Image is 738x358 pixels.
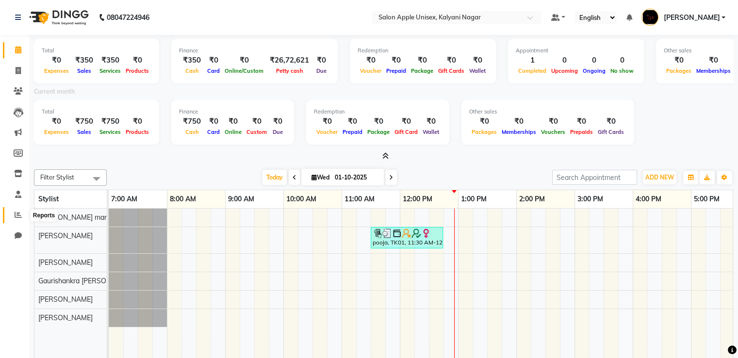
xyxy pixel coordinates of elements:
[595,129,626,135] span: Gift Cards
[392,129,420,135] span: Gift Card
[409,67,436,74] span: Package
[269,116,286,127] div: ₹0
[284,192,319,206] a: 10:00 AM
[123,129,151,135] span: Products
[42,47,151,55] div: Total
[384,67,409,74] span: Prepaid
[580,67,608,74] span: Ongoing
[664,55,694,66] div: ₹0
[314,108,442,116] div: Redemption
[575,192,606,206] a: 3:00 PM
[549,55,580,66] div: 0
[469,129,499,135] span: Packages
[664,67,694,74] span: Packages
[409,55,436,66] div: ₹0
[222,67,266,74] span: Online/Custom
[342,192,377,206] a: 11:00 AM
[42,129,71,135] span: Expenses
[38,295,93,304] span: [PERSON_NAME]
[38,231,93,240] span: [PERSON_NAME]
[549,67,580,74] span: Upcoming
[123,67,151,74] span: Products
[691,192,722,206] a: 5:00 PM
[365,129,392,135] span: Package
[222,116,244,127] div: ₹0
[645,174,674,181] span: ADD NEW
[244,116,269,127] div: ₹0
[568,116,595,127] div: ₹0
[469,116,499,127] div: ₹0
[694,67,733,74] span: Memberships
[42,116,71,127] div: ₹0
[244,129,269,135] span: Custom
[314,116,340,127] div: ₹0
[262,170,287,185] span: Today
[222,129,244,135] span: Online
[516,47,636,55] div: Appointment
[183,129,201,135] span: Cash
[340,116,365,127] div: ₹0
[226,192,257,206] a: 9:00 AM
[205,129,222,135] span: Card
[372,228,442,247] div: pooja, TK01, 11:30 AM-12:45 PM, Hair Wash - Matrix - [DEMOGRAPHIC_DATA],Threading-Forehead-[DEMOG...
[40,173,74,181] span: Filter Stylist
[38,258,93,267] span: [PERSON_NAME]
[568,129,595,135] span: Prepaids
[75,129,94,135] span: Sales
[179,108,286,116] div: Finance
[179,116,205,127] div: ₹750
[516,55,549,66] div: 1
[358,67,384,74] span: Voucher
[270,129,285,135] span: Due
[123,116,151,127] div: ₹0
[222,55,266,66] div: ₹0
[539,129,568,135] span: Vouchers
[205,55,222,66] div: ₹0
[332,170,380,185] input: 2025-10-01
[400,192,435,206] a: 12:00 PM
[436,67,467,74] span: Gift Cards
[266,55,313,66] div: ₹26,72,621
[179,47,330,55] div: Finance
[313,55,330,66] div: ₹0
[467,67,488,74] span: Wallet
[109,192,140,206] a: 7:00 AM
[97,116,123,127] div: ₹750
[309,174,332,181] span: Wed
[608,55,636,66] div: 0
[34,87,75,96] label: Current month
[42,55,71,66] div: ₹0
[75,67,94,74] span: Sales
[643,171,676,184] button: ADD NEW
[517,192,547,206] a: 2:00 PM
[499,116,539,127] div: ₹0
[274,67,306,74] span: Petty cash
[107,4,149,31] b: 08047224946
[205,67,222,74] span: Card
[42,108,151,116] div: Total
[97,67,123,74] span: Services
[38,277,136,285] span: Gaurishankra [PERSON_NAME]
[25,4,91,31] img: logo
[459,192,489,206] a: 1:00 PM
[31,210,57,222] div: Reports
[314,67,329,74] span: Due
[595,116,626,127] div: ₹0
[467,55,488,66] div: ₹0
[71,55,97,66] div: ₹350
[436,55,467,66] div: ₹0
[167,192,198,206] a: 8:00 AM
[499,129,539,135] span: Memberships
[205,116,222,127] div: ₹0
[71,116,97,127] div: ₹750
[392,116,420,127] div: ₹0
[97,129,123,135] span: Services
[365,116,392,127] div: ₹0
[358,55,384,66] div: ₹0
[694,55,733,66] div: ₹0
[358,47,488,55] div: Redemption
[38,313,93,322] span: [PERSON_NAME]
[608,67,636,74] span: No show
[420,116,442,127] div: ₹0
[580,55,608,66] div: 0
